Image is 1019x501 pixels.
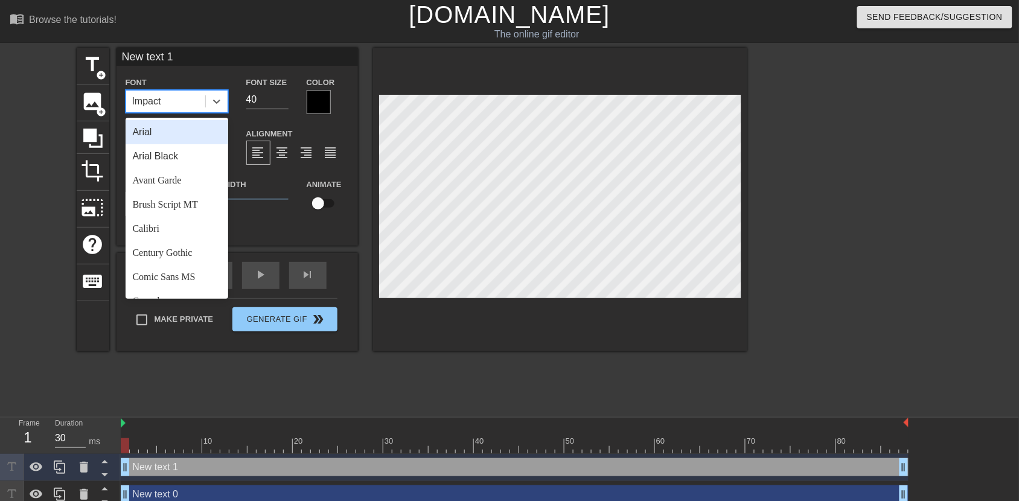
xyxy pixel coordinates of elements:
[254,267,268,282] span: play_arrow
[246,128,293,140] label: Alignment
[119,488,131,500] span: drag_handle
[307,179,342,191] label: Animate
[19,427,37,448] div: 1
[126,193,228,217] div: Brush Script MT
[346,27,729,42] div: The online gif editor
[203,435,214,447] div: 10
[898,461,910,473] span: drag_handle
[656,435,667,447] div: 60
[126,168,228,193] div: Avant Garde
[10,11,24,26] span: menu_book
[81,90,104,113] span: image
[81,233,104,256] span: help
[904,418,909,427] img: bound-end.png
[126,77,147,89] label: Font
[475,435,486,447] div: 40
[857,6,1012,28] button: Send Feedback/Suggestion
[89,435,100,448] div: ms
[232,307,337,331] button: Generate Gif
[81,270,104,293] span: keyboard
[81,53,104,76] span: title
[126,265,228,289] div: Comic Sans MS
[251,145,266,160] span: format_align_left
[126,289,228,313] div: Consolas
[155,313,214,325] span: Make Private
[97,70,107,80] span: add_circle
[126,120,228,144] div: Arial
[324,145,338,160] span: format_align_justify
[867,10,1003,25] span: Send Feedback/Suggestion
[10,418,46,453] div: Frame
[119,461,131,473] span: drag_handle
[566,435,577,447] div: 50
[132,94,161,109] div: Impact
[409,1,610,28] a: [DOMAIN_NAME]
[237,312,332,327] span: Generate Gif
[307,77,335,89] label: Color
[294,435,305,447] div: 20
[301,267,315,282] span: skip_next
[126,144,228,168] div: Arial Black
[837,435,848,447] div: 80
[311,312,325,327] span: double_arrow
[126,217,228,241] div: Calibri
[299,145,314,160] span: format_align_right
[126,241,228,265] div: Century Gothic
[97,107,107,117] span: add_circle
[275,145,290,160] span: format_align_center
[29,14,117,25] div: Browse the tutorials!
[385,435,395,447] div: 30
[747,435,758,447] div: 70
[246,77,287,89] label: Font Size
[898,488,910,500] span: drag_handle
[55,420,83,427] label: Duration
[81,196,104,219] span: photo_size_select_large
[10,11,117,30] a: Browse the tutorials!
[81,159,104,182] span: crop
